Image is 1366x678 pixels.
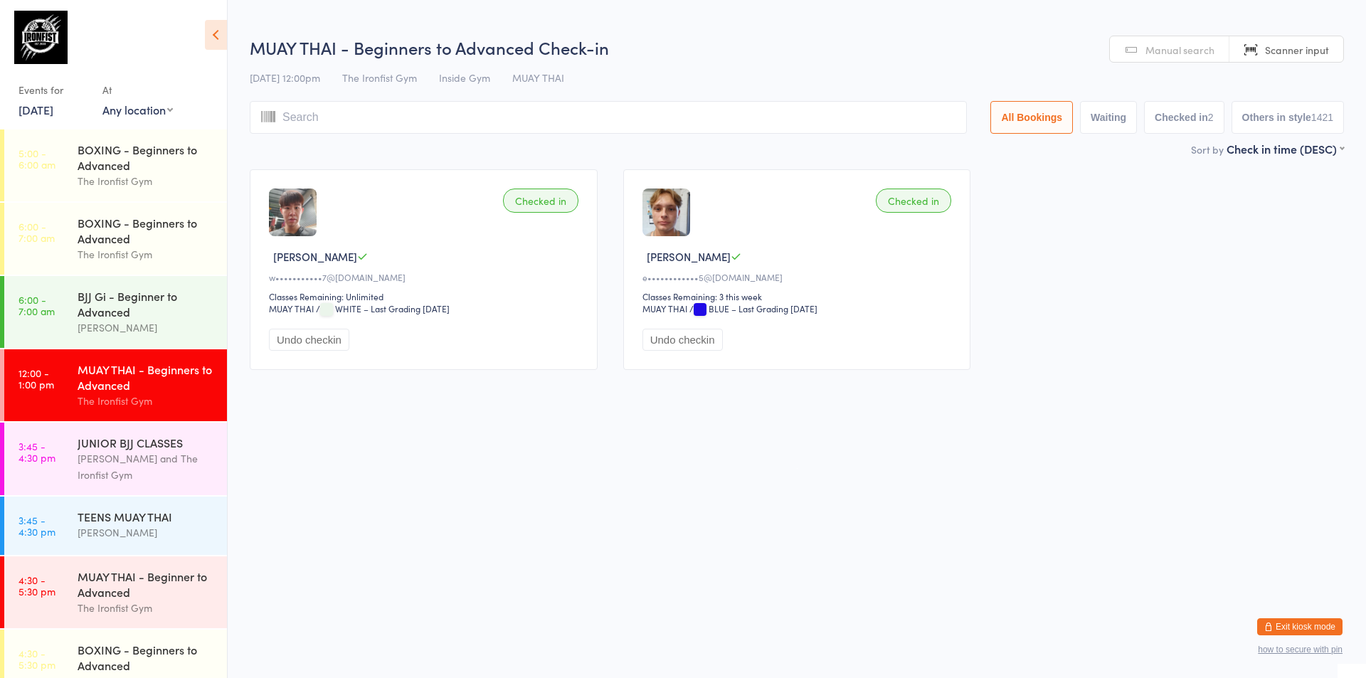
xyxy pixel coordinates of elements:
[4,276,227,348] a: 6:00 -7:00 amBJJ Gi - Beginner to Advanced[PERSON_NAME]
[439,70,490,85] span: Inside Gym
[78,142,215,173] div: BOXING - Beginners to Advanced
[78,361,215,393] div: MUAY THAI - Beginners to Advanced
[78,600,215,616] div: The Ironfist Gym
[1257,618,1343,635] button: Exit kiosk mode
[78,288,215,319] div: BJJ Gi - Beginner to Advanced
[18,647,55,670] time: 4:30 - 5:30 pm
[4,349,227,421] a: 12:00 -1:00 pmMUAY THAI - Beginners to AdvancedThe Ironfist Gym
[18,514,55,537] time: 3:45 - 4:30 pm
[4,423,227,495] a: 3:45 -4:30 pmJUNIOR BJJ CLASSES[PERSON_NAME] and The Ironfist Gym
[18,574,55,597] time: 4:30 - 5:30 pm
[689,302,817,314] span: / BLUE – Last Grading [DATE]
[78,393,215,409] div: The Ironfist Gym
[102,102,173,117] div: Any location
[269,290,583,302] div: Classes Remaining: Unlimited
[250,36,1344,59] h2: MUAY THAI - Beginners to Advanced Check-in
[102,78,173,102] div: At
[250,101,967,134] input: Search
[269,271,583,283] div: w•••••••••••7@[DOMAIN_NAME]
[876,189,951,213] div: Checked in
[512,70,564,85] span: MUAY THAI
[1191,142,1224,157] label: Sort by
[1145,43,1214,57] span: Manual search
[18,78,88,102] div: Events for
[4,129,227,201] a: 5:00 -6:00 amBOXING - Beginners to AdvancedThe Ironfist Gym
[269,302,314,314] div: MUAY THAI
[18,294,55,317] time: 6:00 - 7:00 am
[642,302,687,314] div: MUAY THAI
[18,147,55,170] time: 5:00 - 6:00 am
[78,246,215,263] div: The Ironfist Gym
[642,189,690,236] img: image1739514321.png
[78,215,215,246] div: BOXING - Beginners to Advanced
[4,203,227,275] a: 6:00 -7:00 amBOXING - Beginners to AdvancedThe Ironfist Gym
[18,221,55,243] time: 6:00 - 7:00 am
[18,367,54,390] time: 12:00 - 1:00 pm
[269,189,317,236] img: image1711348364.png
[642,329,723,351] button: Undo checkin
[642,271,956,283] div: e••••••••••••5@[DOMAIN_NAME]
[1232,101,1344,134] button: Others in style1421
[342,70,417,85] span: The Ironfist Gym
[78,642,215,673] div: BOXING - Beginners to Advanced
[990,101,1073,134] button: All Bookings
[18,440,55,463] time: 3:45 - 4:30 pm
[18,102,53,117] a: [DATE]
[642,290,956,302] div: Classes Remaining: 3 this week
[1265,43,1329,57] span: Scanner input
[78,509,215,524] div: TEENS MUAY THAI
[78,435,215,450] div: JUNIOR BJJ CLASSES
[1258,645,1343,655] button: how to secure with pin
[78,173,215,189] div: The Ironfist Gym
[1144,101,1224,134] button: Checked in2
[1311,112,1333,123] div: 1421
[250,70,320,85] span: [DATE] 12:00pm
[78,319,215,336] div: [PERSON_NAME]
[1208,112,1214,123] div: 2
[4,497,227,555] a: 3:45 -4:30 pmTEENS MUAY THAI[PERSON_NAME]
[78,524,215,541] div: [PERSON_NAME]
[78,450,215,483] div: [PERSON_NAME] and The Ironfist Gym
[78,568,215,600] div: MUAY THAI - Beginner to Advanced
[1080,101,1137,134] button: Waiting
[503,189,578,213] div: Checked in
[269,329,349,351] button: Undo checkin
[647,249,731,264] span: [PERSON_NAME]
[1227,141,1344,157] div: Check in time (DESC)
[14,11,68,64] img: The Ironfist Gym
[4,556,227,628] a: 4:30 -5:30 pmMUAY THAI - Beginner to AdvancedThe Ironfist Gym
[273,249,357,264] span: [PERSON_NAME]
[316,302,450,314] span: / WHITE – Last Grading [DATE]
